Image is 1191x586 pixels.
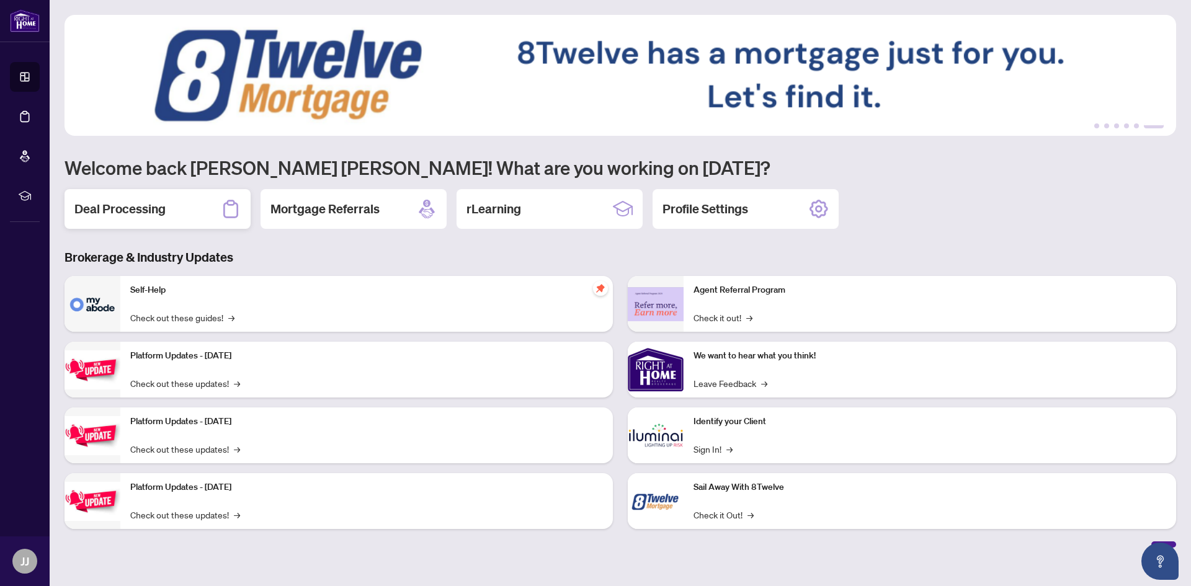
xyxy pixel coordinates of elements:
[130,349,603,363] p: Platform Updates - [DATE]
[628,473,684,529] img: Sail Away With 8Twelve
[10,9,40,32] img: logo
[1124,123,1129,128] button: 4
[130,311,234,324] a: Check out these guides!→
[466,200,521,218] h2: rLearning
[694,376,767,390] a: Leave Feedback→
[694,508,754,522] a: Check it Out!→
[628,407,684,463] img: Identify your Client
[130,442,240,456] a: Check out these updates!→
[130,283,603,297] p: Self-Help
[65,350,120,389] img: Platform Updates - July 21, 2025
[228,311,234,324] span: →
[746,311,752,324] span: →
[65,276,120,332] img: Self-Help
[270,200,380,218] h2: Mortgage Referrals
[65,249,1176,266] h3: Brokerage & Industry Updates
[130,376,240,390] a: Check out these updates!→
[65,416,120,455] img: Platform Updates - July 8, 2025
[694,349,1166,363] p: We want to hear what you think!
[65,15,1176,136] img: Slide 5
[65,482,120,521] img: Platform Updates - June 23, 2025
[593,281,608,296] span: pushpin
[761,376,767,390] span: →
[628,342,684,397] img: We want to hear what you think!
[130,415,603,428] p: Platform Updates - [DATE]
[726,442,733,456] span: →
[694,283,1166,297] p: Agent Referral Program
[694,415,1166,428] p: Identify your Client
[130,481,603,494] p: Platform Updates - [DATE]
[628,287,684,321] img: Agent Referral Program
[74,200,166,218] h2: Deal Processing
[694,481,1166,494] p: Sail Away With 8Twelve
[1144,123,1164,128] button: 6
[65,156,1176,179] h1: Welcome back [PERSON_NAME] [PERSON_NAME]! What are you working on [DATE]?
[662,200,748,218] h2: Profile Settings
[1134,123,1139,128] button: 5
[1094,123,1099,128] button: 1
[234,376,240,390] span: →
[1114,123,1119,128] button: 3
[234,442,240,456] span: →
[694,442,733,456] a: Sign In!→
[20,553,29,570] span: JJ
[1141,543,1179,580] button: Open asap
[234,508,240,522] span: →
[1104,123,1109,128] button: 2
[130,508,240,522] a: Check out these updates!→
[694,311,752,324] a: Check it out!→
[747,508,754,522] span: →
